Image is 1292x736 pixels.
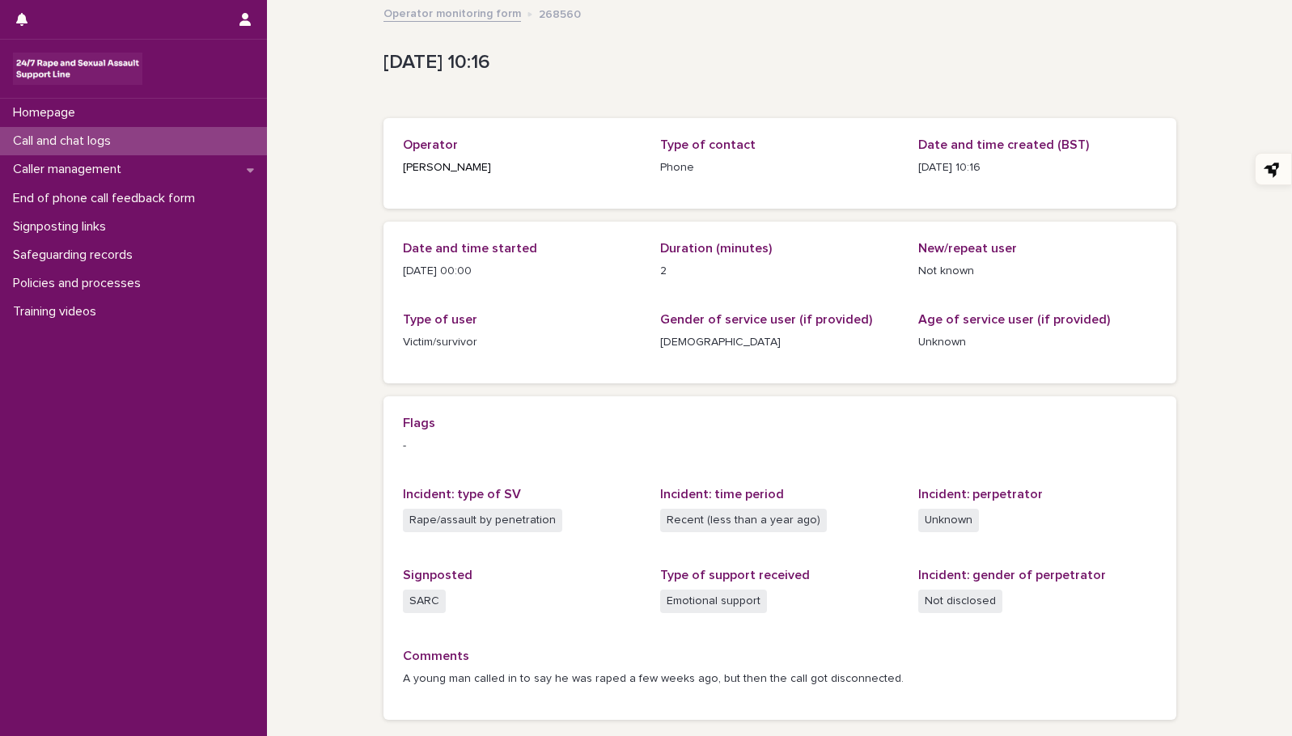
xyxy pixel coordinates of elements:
[660,263,899,280] p: 2
[6,191,208,206] p: End of phone call feedback form
[6,105,88,121] p: Homepage
[403,138,458,151] span: Operator
[918,242,1017,255] span: New/repeat user
[403,263,642,280] p: [DATE] 00:00
[403,649,469,662] span: Comments
[660,509,827,532] span: Recent (less than a year ago)
[403,159,491,176] a: [PERSON_NAME]
[403,488,521,501] span: Incident: type of SV
[403,590,446,613] span: SARC
[539,4,581,22] p: 268560
[6,162,134,177] p: Caller management
[918,334,1157,351] p: Unknown
[918,590,1002,613] span: Not disclosed
[383,3,521,22] a: Operator monitoring form
[918,263,1157,280] p: Not known
[6,247,146,263] p: Safeguarding records
[660,488,784,501] span: Incident: time period
[918,569,1106,582] span: Incident: gender of perpetrator
[403,334,642,351] p: Victim/survivor
[13,53,142,85] img: rhQMoQhaT3yELyF149Cw
[660,138,756,151] span: Type of contact
[6,304,109,319] p: Training videos
[403,509,562,532] span: Rape/assault by penetration
[403,569,472,582] span: Signposted
[660,242,772,255] span: Duration (minutes)
[403,313,477,326] span: Type of user
[918,313,1110,326] span: Age of service user (if provided)
[403,417,435,429] span: Flags
[403,438,1157,455] p: -
[918,488,1043,501] span: Incident: perpetrator
[383,51,1170,74] p: [DATE] 10:16
[660,569,810,582] span: Type of support received
[918,159,1157,176] p: [DATE] 10:16
[6,276,154,291] p: Policies and processes
[403,242,537,255] span: Date and time started
[660,313,872,326] span: Gender of service user (if provided)
[403,670,1157,687] p: A young man called in to say he was raped a few weeks ago, but then the call got disconnected.
[660,159,899,176] p: Phone
[660,590,767,613] span: Emotional support
[918,509,979,532] span: Unknown
[918,138,1089,151] span: Date and time created (BST)
[6,133,124,149] p: Call and chat logs
[6,219,119,235] p: Signposting links
[660,334,899,351] p: [DEMOGRAPHIC_DATA]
